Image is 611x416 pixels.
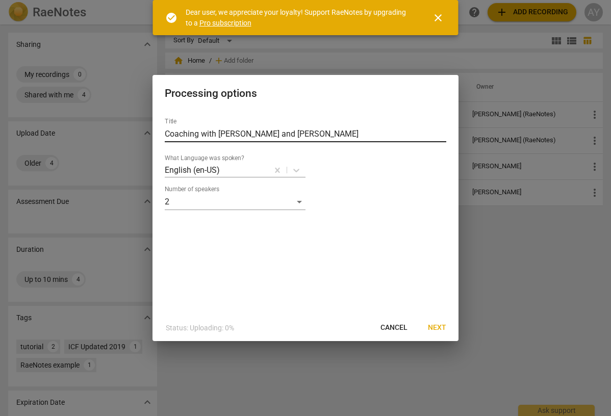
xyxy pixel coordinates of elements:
[426,6,450,30] button: Close
[432,12,444,24] span: close
[165,164,220,176] p: English (en-US)
[428,323,446,333] span: Next
[165,155,244,162] label: What Language was spoken?
[165,12,177,24] span: check_circle
[380,323,408,333] span: Cancel
[165,119,176,125] label: Title
[186,7,414,28] div: Dear user, we appreciate your loyalty! Support RaeNotes by upgrading to a
[199,19,251,27] a: Pro subscription
[165,87,446,100] h2: Processing options
[165,194,305,210] div: 2
[166,323,234,333] p: Status: Uploading: 0%
[165,187,219,193] label: Number of speakers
